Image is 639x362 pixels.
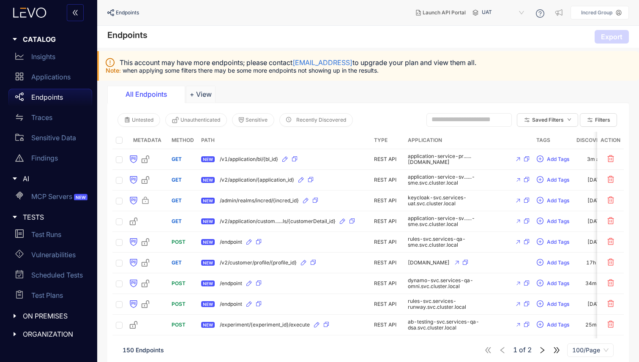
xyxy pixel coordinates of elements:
[8,150,92,170] a: Findings
[5,208,92,226] div: TESTS
[232,113,274,127] button: Sensitive
[8,287,92,307] a: Test Plans
[587,301,605,307] div: [DATE]
[31,271,83,279] p: Scheduled Tests
[595,30,629,44] button: Export
[482,6,526,19] span: UAT
[374,239,401,245] div: REST API
[374,260,401,266] div: REST API
[172,218,182,224] span: GET
[8,226,92,246] a: Test Runs
[23,312,85,320] span: ON PREMISES
[547,218,569,224] span: Add Tags
[374,301,401,307] div: REST API
[547,260,569,266] span: Add Tags
[536,235,570,249] button: plus-circleAdd Tags
[597,132,624,149] th: Action
[537,218,543,225] span: plus-circle
[536,297,570,311] button: plus-circleAdd Tags
[220,156,278,162] span: /v1/application/bl/{bl_id}
[536,256,570,269] button: plus-circleAdd Tags
[595,117,610,123] span: Filters
[513,346,517,354] span: 1
[31,73,71,81] p: Applications
[201,156,215,162] span: NEW
[5,325,92,343] div: ORGANIZATION
[15,113,24,122] span: swap
[5,170,92,188] div: AI
[536,194,570,207] button: plus-circleAdd Tags
[31,114,52,121] p: Traces
[374,322,401,328] div: REST API
[117,113,160,127] button: Untested
[12,214,18,220] span: caret-right
[8,267,92,287] a: Scheduled Tests
[165,113,227,127] button: Unauthenticated
[8,68,92,89] a: Applications
[527,346,532,354] span: 2
[573,132,619,149] th: Discovered
[12,36,18,42] span: caret-right
[537,280,543,287] span: plus-circle
[537,300,543,308] span: plus-circle
[106,67,123,74] span: Note:
[533,132,573,149] th: Tags
[72,9,79,17] span: double-left
[537,197,543,204] span: plus-circle
[581,10,612,16] p: Incred Group
[220,301,242,307] span: /endpoint
[120,59,476,66] span: This account may have more endpoints; please contact to upgrade your plan and view them all.
[220,198,299,204] span: /admin/realms/incred/{incred_id}
[279,113,353,127] button: clock-circleRecently Discovered
[374,218,401,224] div: REST API
[132,117,153,123] span: Untested
[106,67,632,74] p: when applying some filters there may be some more endpoints not showing up in the results.
[15,154,24,162] span: warning
[374,156,401,162] div: REST API
[220,239,242,245] span: /endpoint
[31,251,76,259] p: Vulnerabilities
[201,239,215,245] span: NEW
[547,280,569,286] span: Add Tags
[409,6,472,19] button: Launch API Portal
[31,134,76,142] p: Sensitive Data
[107,30,147,40] h4: Endpoints
[408,278,511,289] span: dynamo-svc.services-qa-omni.svc.cluster.local
[587,239,605,245] div: [DATE]
[374,177,401,183] div: REST API
[74,194,87,201] span: NEW
[23,175,85,182] span: AI
[8,89,92,109] a: Endpoints
[12,331,18,337] span: caret-right
[547,239,569,245] span: Add Tags
[220,322,310,328] span: /experiment/{experiment_id}/execute
[172,321,186,328] span: POST
[517,113,578,127] button: Saved Filtersdown
[172,197,182,204] span: GET
[292,58,352,67] a: [EMAIL_ADDRESS]
[547,177,569,183] span: Add Tags
[172,259,182,266] span: GET
[537,155,543,163] span: plus-circle
[67,4,84,21] button: double-left
[8,188,92,208] a: MCP ServersNEW
[23,213,85,221] span: TESTS
[198,132,371,149] th: Path
[201,177,215,183] span: NEW
[547,322,569,328] span: Add Tags
[537,176,543,184] span: plus-circle
[31,154,58,162] p: Findings
[286,117,291,123] span: clock-circle
[572,344,609,357] span: 100/Page
[404,132,533,149] th: Application
[220,218,336,224] span: /v2/application/custom......ls/{customerDetail_id}
[553,346,560,354] span: double-right
[536,173,570,187] button: plus-circleAdd Tags
[186,86,216,103] button: Add tab
[371,132,404,149] th: Type
[12,313,18,319] span: caret-right
[116,10,139,16] span: Endpoints
[567,117,571,122] span: down
[201,260,215,266] span: NEW
[246,117,268,123] span: Sensitive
